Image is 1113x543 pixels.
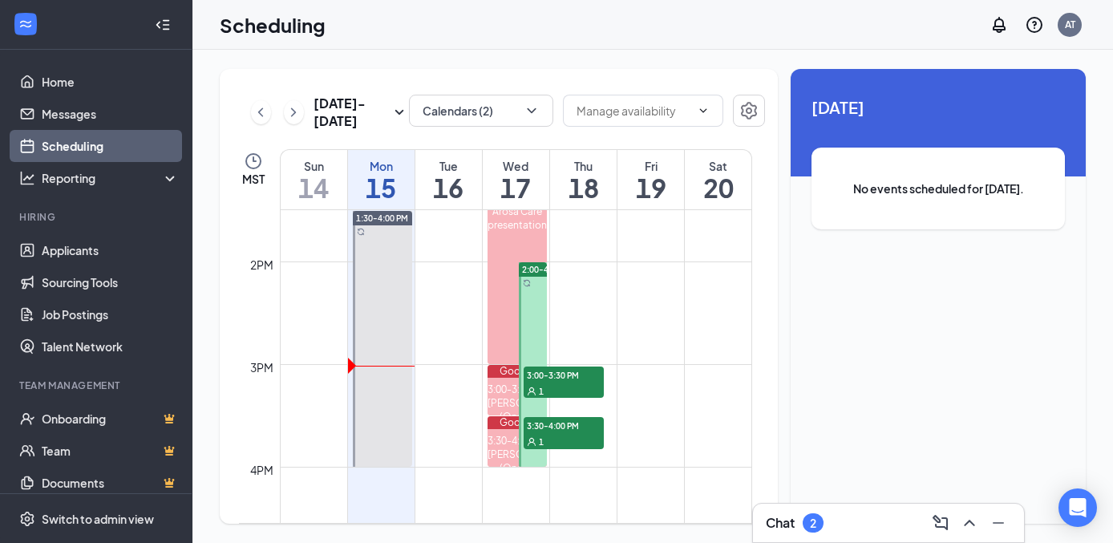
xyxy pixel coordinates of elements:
[685,150,751,209] a: September 20, 2025
[42,298,179,330] a: Job Postings
[523,279,531,287] svg: Sync
[539,386,544,397] span: 1
[617,158,684,174] div: Fri
[348,158,415,174] div: Mon
[42,511,154,527] div: Switch to admin view
[251,100,271,124] button: ChevronLeft
[524,417,604,433] span: 3:30-4:00 PM
[527,437,536,447] svg: User
[960,513,979,533] svg: ChevronUp
[1025,15,1044,34] svg: QuestionInfo
[155,17,171,33] svg: Collapse
[390,103,409,122] svg: SmallChevronDown
[42,467,179,499] a: DocumentsCrown
[1058,488,1097,527] div: Open Intercom Messenger
[739,101,759,120] svg: Settings
[488,416,547,429] div: Google
[697,104,710,117] svg: ChevronDown
[550,150,617,209] a: September 18, 2025
[986,510,1011,536] button: Minimize
[550,174,617,201] h1: 18
[488,396,547,492] div: [PERSON_NAME] (Onsite Interview - Visit Nurse- LPN or RN at [GEOGRAPHIC_DATA], [US_STATE])
[247,256,277,274] div: 2pm
[281,174,347,201] h1: 14
[357,228,365,236] svg: Sync
[488,434,547,448] div: 3:30-4:00 PM
[483,150,549,209] a: September 17, 2025
[488,365,547,378] div: Google
[811,95,1065,120] span: [DATE]
[685,174,751,201] h1: 20
[281,150,347,209] a: September 14, 2025
[1065,18,1075,31] div: AT
[356,213,408,224] span: 1:30-4:00 PM
[42,330,179,363] a: Talent Network
[488,191,547,232] div: Hospice IDT Arosa Care presentation
[18,16,34,32] svg: WorkstreamLogo
[247,461,277,479] div: 4pm
[990,15,1009,34] svg: Notifications
[415,174,482,201] h1: 16
[524,103,540,119] svg: ChevronDown
[488,383,547,396] div: 3:00-3:30 PM
[617,174,684,201] h1: 19
[247,359,277,376] div: 3pm
[989,513,1008,533] svg: Minimize
[931,513,950,533] svg: ComposeMessage
[928,510,953,536] button: ComposeMessage
[527,387,536,396] svg: User
[733,95,765,127] button: Settings
[314,95,390,130] h3: [DATE] - [DATE]
[42,170,180,186] div: Reporting
[42,98,179,130] a: Messages
[617,150,684,209] a: September 19, 2025
[810,517,816,530] div: 2
[483,158,549,174] div: Wed
[19,511,35,527] svg: Settings
[19,210,176,224] div: Hiring
[733,95,765,130] a: Settings
[19,170,35,186] svg: Analysis
[524,367,604,383] span: 3:00-3:30 PM
[285,103,302,122] svg: ChevronRight
[253,103,269,122] svg: ChevronLeft
[42,130,179,162] a: Scheduling
[220,11,326,38] h1: Scheduling
[957,510,982,536] button: ChevronUp
[550,158,617,174] div: Thu
[577,102,690,120] input: Manage availability
[415,150,482,209] a: September 16, 2025
[415,158,482,174] div: Tue
[766,514,795,532] h3: Chat
[844,180,1033,197] span: No events scheduled for [DATE].
[42,266,179,298] a: Sourcing Tools
[42,234,179,266] a: Applicants
[488,448,547,543] div: [PERSON_NAME] (Onsite Interview - Visit Nurse- LPN or RN at [GEOGRAPHIC_DATA], [US_STATE])
[42,435,179,467] a: TeamCrown
[409,95,553,127] button: Calendars (2)ChevronDown
[348,174,415,201] h1: 15
[539,436,544,448] span: 1
[42,403,179,435] a: OnboardingCrown
[281,158,347,174] div: Sun
[522,264,574,275] span: 2:00-4:00 PM
[242,171,265,187] span: MST
[483,174,549,201] h1: 17
[685,158,751,174] div: Sat
[348,150,415,209] a: September 15, 2025
[244,152,263,171] svg: Clock
[19,379,176,392] div: Team Management
[42,66,179,98] a: Home
[284,100,304,124] button: ChevronRight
